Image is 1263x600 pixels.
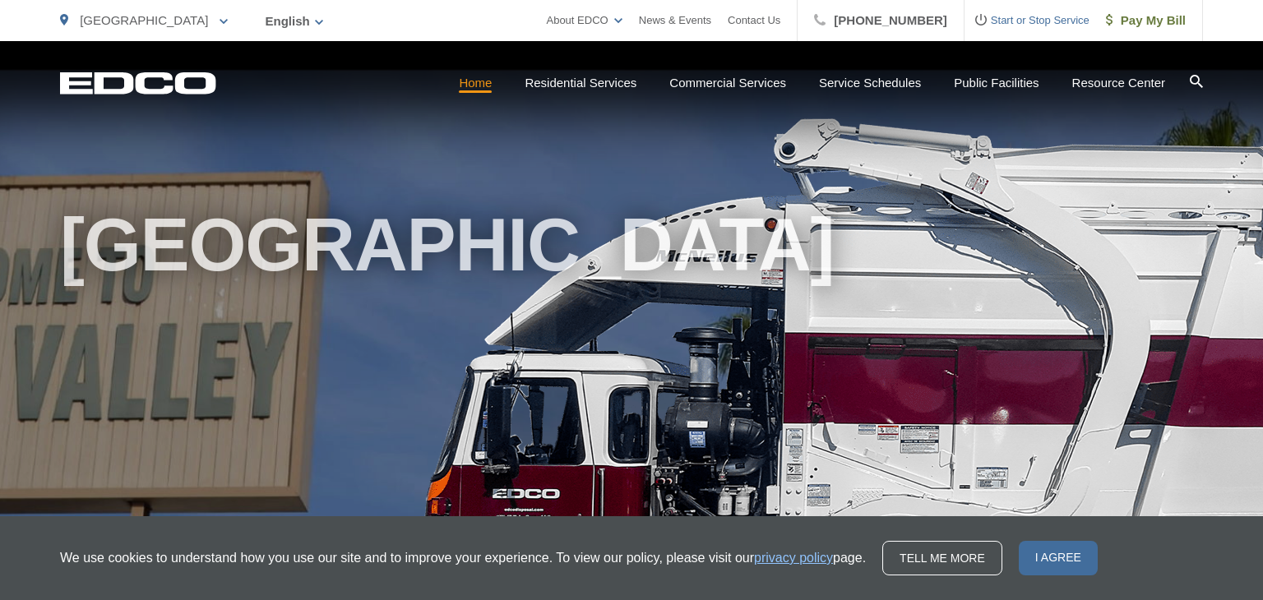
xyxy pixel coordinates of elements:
a: Service Schedules [819,73,921,93]
a: privacy policy [754,548,833,568]
a: Commercial Services [669,73,786,93]
a: Tell me more [882,541,1002,575]
span: [GEOGRAPHIC_DATA] [80,13,208,27]
a: Residential Services [525,73,636,93]
a: Home [459,73,492,93]
span: English [252,7,335,35]
a: Public Facilities [954,73,1039,93]
a: EDCD logo. Return to the homepage. [60,72,216,95]
span: I agree [1019,541,1098,575]
p: We use cookies to understand how you use our site and to improve your experience. To view our pol... [60,548,866,568]
a: News & Events [639,11,711,30]
span: Pay My Bill [1106,11,1186,30]
a: About EDCO [546,11,622,30]
a: Resource Center [1072,73,1165,93]
a: Contact Us [728,11,780,30]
